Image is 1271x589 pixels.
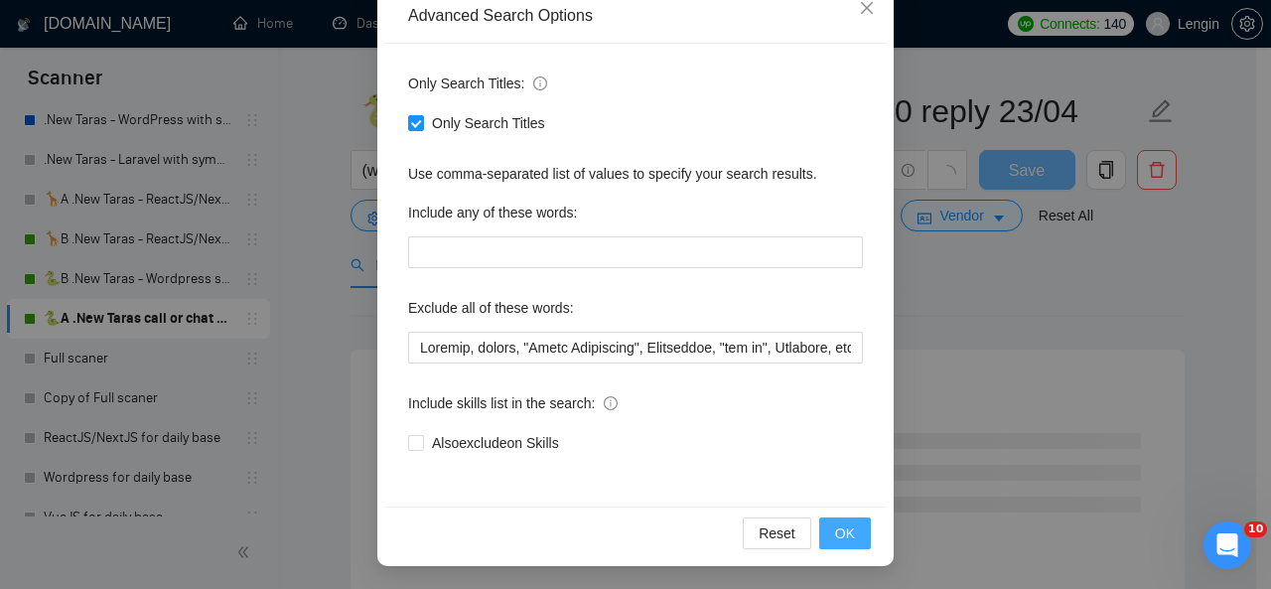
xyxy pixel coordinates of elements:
[759,522,795,544] span: Reset
[1203,521,1251,569] iframe: Intercom live chat
[408,73,547,94] span: Only Search Titles:
[819,517,871,549] button: OK
[424,432,567,454] span: Also exclude on Skills
[408,392,618,414] span: Include skills list in the search:
[408,292,574,324] label: Exclude all of these words:
[408,5,863,27] div: Advanced Search Options
[408,163,863,185] div: Use comma-separated list of values to specify your search results.
[424,112,553,134] span: Only Search Titles
[1244,521,1267,537] span: 10
[604,396,618,410] span: info-circle
[408,197,577,228] label: Include any of these words:
[533,76,547,90] span: info-circle
[835,522,855,544] span: OK
[743,517,811,549] button: Reset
